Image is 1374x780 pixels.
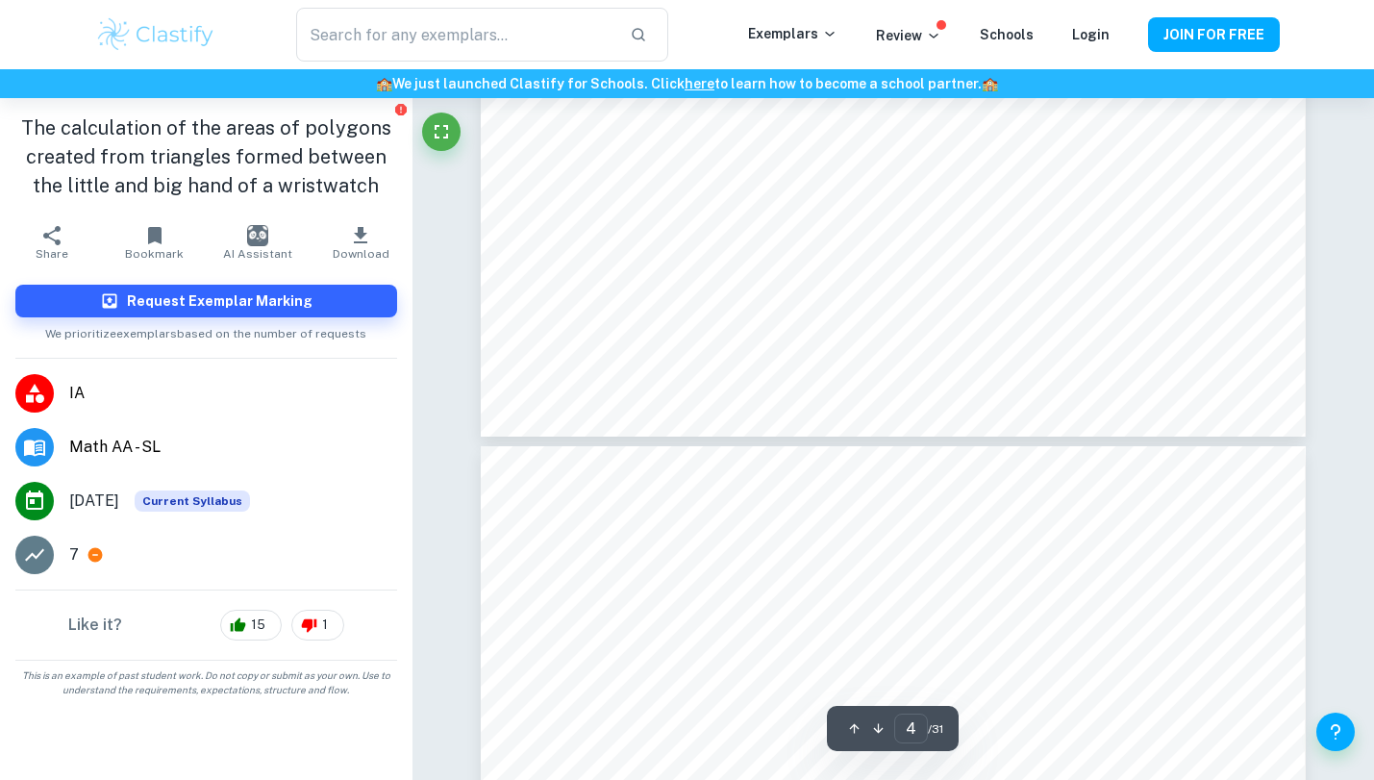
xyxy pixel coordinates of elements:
span: This is an example of past student work. Do not copy or submit as your own. Use to understand the... [8,668,405,697]
div: 15 [220,610,282,641]
span: 🏫 [982,76,998,91]
h6: We just launched Clastify for Schools. Click to learn how to become a school partner. [4,73,1370,94]
button: JOIN FOR FREE [1148,17,1280,52]
div: This exemplar is based on the current syllabus. Feel free to refer to it for inspiration/ideas wh... [135,491,250,512]
a: here [685,76,714,91]
button: Request Exemplar Marking [15,285,397,317]
button: AI Assistant [206,215,309,269]
span: 1 [312,616,338,635]
h1: The calculation of the areas of polygons created from triangles formed between the little and big... [15,113,397,200]
button: Bookmark [103,215,206,269]
span: We prioritize exemplars based on the number of requests [45,317,366,342]
span: IA [69,382,397,405]
span: / 31 [928,720,943,738]
h6: Request Exemplar Marking [127,290,312,312]
a: Schools [980,27,1034,42]
h6: Like it? [68,614,122,637]
button: Download [310,215,412,269]
button: Report issue [394,102,409,116]
img: Clastify logo [95,15,217,54]
span: Current Syllabus [135,491,250,512]
button: Fullscreen [422,113,461,151]
div: 1 [291,610,344,641]
p: 7 [69,543,79,566]
span: Bookmark [125,247,184,261]
span: 15 [240,616,276,635]
p: Review [876,25,941,46]
span: Math AA - SL [69,436,397,459]
img: AI Assistant [247,225,268,246]
span: [DATE] [69,490,119,513]
input: Search for any exemplars... [296,8,613,62]
span: Download [333,247,389,261]
p: Exemplars [748,23,837,44]
a: Login [1072,27,1110,42]
span: AI Assistant [223,247,292,261]
button: Help and Feedback [1316,713,1355,751]
span: 🏫 [376,76,392,91]
span: Share [36,247,68,261]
